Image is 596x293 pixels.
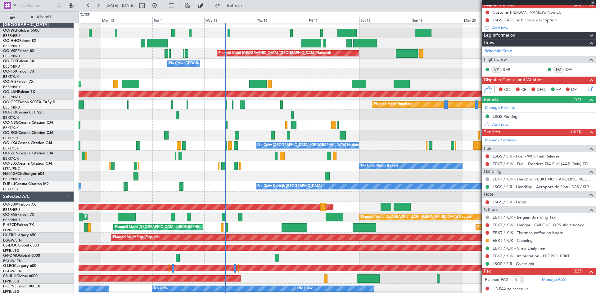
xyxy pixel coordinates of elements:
[204,17,256,23] div: Wed 15
[503,67,517,72] a: BAR
[411,17,463,23] div: Sun 19
[493,286,529,292] span: +3 PAX to schedule
[3,29,18,33] span: OO-WLP
[3,207,20,212] a: EBBR/BRU
[3,141,18,145] span: OO-LXA
[485,137,516,144] a: Manage Services
[169,59,273,68] div: No Crew [GEOGRAPHIC_DATA] ([GEOGRAPHIC_DATA] National)
[85,212,139,222] div: Planned Maint Melsbroek Air Base
[565,67,579,72] a: CAV
[484,77,543,84] span: Dispatch Checks and Weather
[484,96,499,103] span: Permits
[504,87,511,93] span: CC,
[3,29,39,33] a: OO-WLPGlobal 5500
[3,111,43,114] a: OO-JIDCessna CJ1 525
[521,87,526,93] span: CR
[3,70,34,73] a: OO-FSXFalcon 7X
[219,49,331,58] div: Planned Maint [GEOGRAPHIC_DATA] ([GEOGRAPHIC_DATA] National)
[3,264,16,268] span: G-LEGC
[3,80,16,84] span: OO-AIE
[3,39,36,43] a: OO-HHOFalcon 8X
[493,161,593,166] a: EBKT / KJK - Fuel - Flanders FIA Fuel (AAB Only) EBKT / KJK
[493,199,526,205] a: LSGS / SIR - Hotel
[484,56,507,63] span: Flight Crew
[3,203,36,206] a: OO-LUMFalcon 7X
[484,1,515,8] span: Dispatch To-Dos
[3,254,40,258] a: G-FOMOGlobal 6000
[493,176,593,182] a: EBKT / KJK - Handling - EBKT NO HANDLING RQD FOR CJ
[3,100,55,104] a: OO-GPEFalcon 900EX EASy II
[3,146,19,151] a: EBKT/KJK
[361,212,473,222] div: Planned Maint [GEOGRAPHIC_DATA] ([GEOGRAPHIC_DATA] National)
[493,215,556,220] a: EBKT / KJK - Belgian Boarding Tax
[477,223,575,232] div: Planned Maint [GEOGRAPHIC_DATA] ([GEOGRAPHIC_DATA])
[493,253,570,259] a: EBKT / KJK - Immigration - FEDPOL EBKT
[3,244,39,247] a: CS-DOUGlobal 6500
[3,254,19,258] span: G-FOMO
[493,238,533,243] a: EBKT / KJK - Cleaning
[3,213,34,217] a: OO-FAEFalcon 7X
[101,17,153,23] div: Mon 13
[3,218,20,222] a: EBBR/BRU
[3,60,17,63] span: OO-ELK
[493,153,559,159] a: LSGS / SIR - Fuel - WFS Fuel Release
[3,64,20,69] a: EBBR/BRU
[3,162,18,166] span: OO-LUX
[212,1,249,11] button: Refresh
[3,121,19,125] span: OO-NSG
[3,70,17,73] span: OO-FSX
[3,238,22,243] a: EGGW/LTN
[3,223,34,227] a: F-HECDFalcon 7X
[115,223,213,232] div: Planned Maint [GEOGRAPHIC_DATA] ([GEOGRAPHIC_DATA])
[3,126,19,130] a: EBKT/KJK
[258,182,322,191] div: No Crew Kortrijk-[GEOGRAPHIC_DATA]
[3,136,19,140] a: EBKT/KJK
[3,233,36,237] a: LX-TROLegacy 650
[493,246,545,251] a: EBKT / KJK - Crew Daily Fee
[3,54,20,59] a: EBBR/BRU
[3,90,18,94] span: OO-LAH
[574,96,583,103] span: (1/1)
[3,33,20,38] a: EBBR/BRU
[485,277,508,283] label: Planned PAX
[3,44,20,48] a: EBBR/BRU
[3,285,40,288] a: F-GPNJFalcon 900EX
[492,122,593,127] div: Add new
[571,87,577,93] span: DP
[3,264,36,268] a: G-LEGCLegacy 600
[493,261,535,266] a: LSGS / SIR - Overnight
[3,74,19,79] a: EBKT/KJK
[3,233,16,237] span: LX-TRO
[3,49,17,53] span: OO-VSF
[492,25,593,30] div: Add new
[493,17,557,23] div: LSGS CAT-C or B check description
[493,230,563,235] a: EBKT / KJK - Thermos coffee on board
[359,17,411,23] div: Sat 18
[3,248,19,253] a: LFPB/LBG
[3,177,20,181] a: EBBR/BRU
[152,17,204,23] div: Tue 14
[484,206,498,213] span: Others
[3,166,20,171] a: LFSN/ENC
[3,115,19,120] a: EBKT/KJK
[3,60,34,63] a: OO-ELKFalcon 8X
[256,17,308,23] div: Thu 16
[106,3,135,8] span: [DATE] - [DATE]
[485,48,512,54] a: Schedule Crew
[556,87,561,93] span: FP
[361,161,398,171] div: No Crew Nancy (Essey)
[7,12,67,22] button: All Aircraft
[3,274,16,278] span: CS-JHH
[3,105,20,110] a: EBBR/BRU
[493,10,562,15] div: Customs [PERSON_NAME]'s Non EU
[19,1,55,10] input: Trip Number
[3,152,53,155] a: OO-ZUNCessna Citation CJ4
[493,222,584,228] a: EBKT / KJK - Hangar - Call GND OPS short notice
[3,274,38,278] a: CS-JHHGlobal 6000
[3,223,17,227] span: F-HECD
[3,95,20,100] a: EBBR/BRU
[484,168,502,175] span: Handling
[3,182,49,186] a: D-IBLUCessna Citation M2
[484,191,494,198] span: Hotel
[574,268,583,274] span: (0/3)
